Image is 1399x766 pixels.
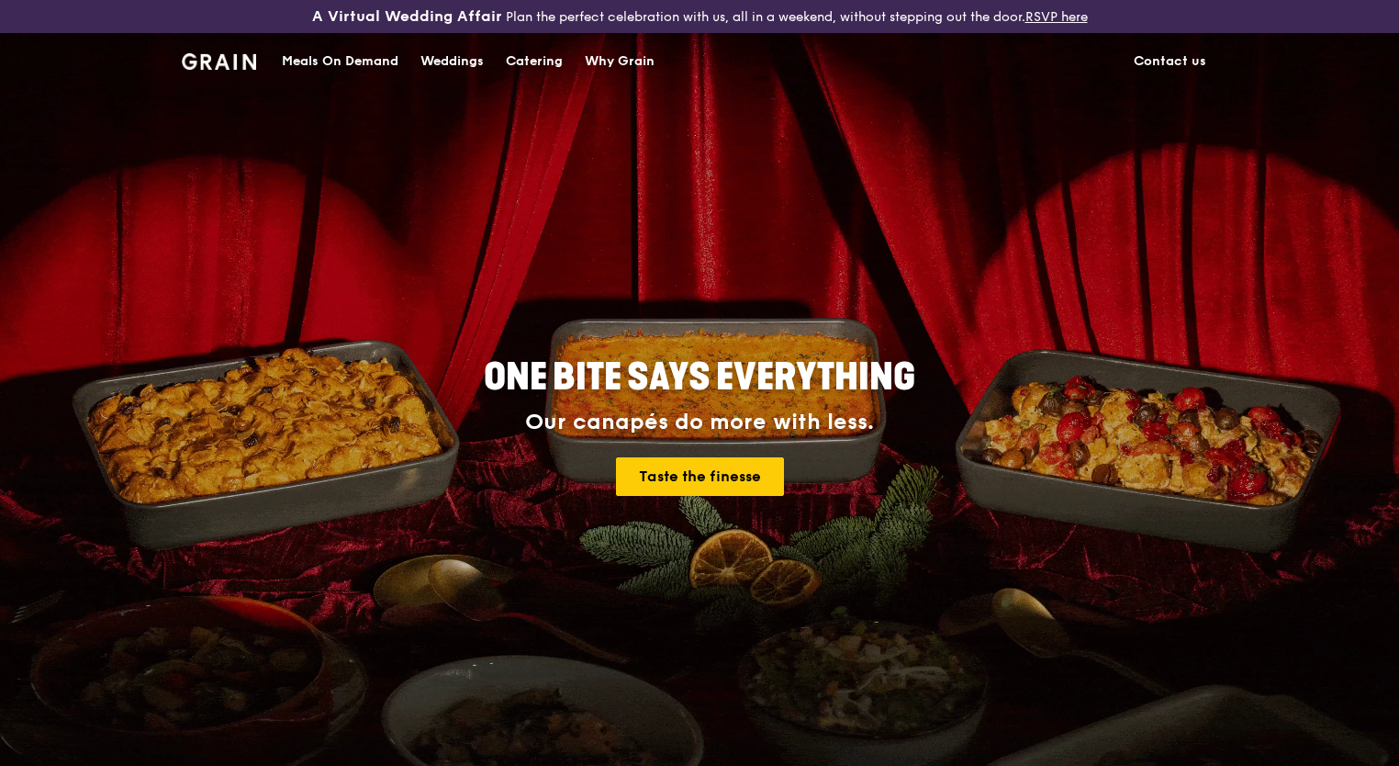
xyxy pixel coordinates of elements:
[495,34,574,89] a: Catering
[1123,34,1217,89] a: Contact us
[182,32,256,87] a: GrainGrain
[484,355,915,400] span: ONE BITE SAYS EVERYTHING
[506,34,563,89] div: Catering
[585,34,655,89] div: Why Grain
[282,34,398,89] div: Meals On Demand
[369,410,1030,435] div: Our canapés do more with less.
[233,7,1166,26] div: Plan the perfect celebration with us, all in a weekend, without stepping out the door.
[182,53,256,70] img: Grain
[616,457,784,496] a: Taste the finesse
[574,34,666,89] a: Why Grain
[312,7,502,26] h3: A Virtual Wedding Affair
[409,34,495,89] a: Weddings
[1025,9,1088,25] a: RSVP here
[420,34,484,89] div: Weddings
